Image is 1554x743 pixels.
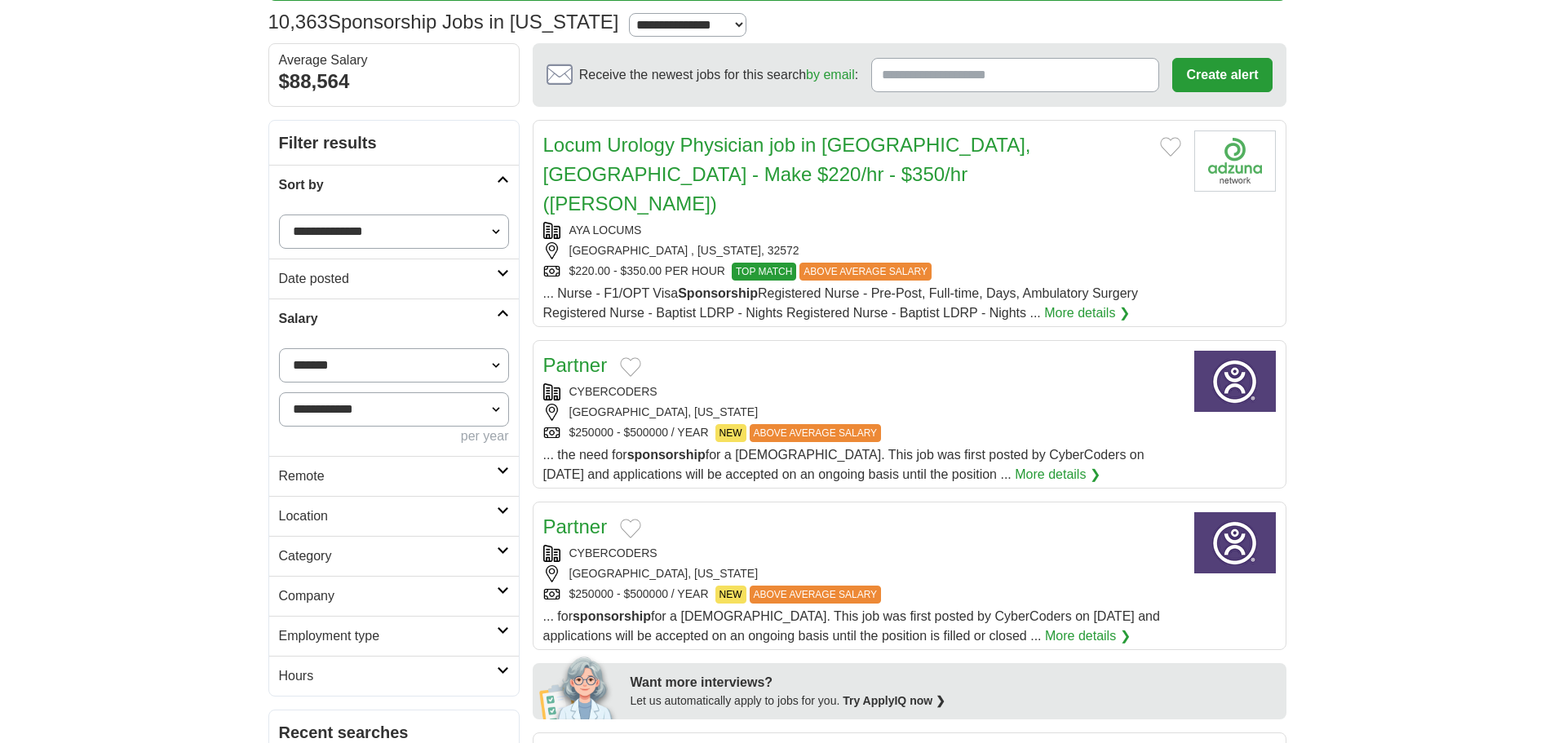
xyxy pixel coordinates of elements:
a: Hours [269,656,519,696]
button: Add to favorite jobs [1160,137,1181,157]
div: $220.00 - $350.00 PER HOUR [543,263,1181,281]
a: Salary [269,299,519,338]
div: AYA LOCUMS [543,222,1181,239]
h2: Date posted [279,269,497,289]
h2: Company [279,586,497,606]
a: Employment type [269,616,519,656]
span: ... the need for for a [DEMOGRAPHIC_DATA]. This job was first posted by CyberCoders on [DATE] and... [543,448,1144,481]
h2: Remote [279,467,497,486]
a: Partner [543,354,608,376]
strong: sponsorship [627,448,706,462]
div: Average Salary [279,54,509,67]
div: Want more interviews? [631,673,1277,692]
a: Remote [269,456,519,496]
a: Location [269,496,519,536]
span: ABOVE AVERAGE SALARY [799,263,932,281]
a: More details ❯ [1015,465,1100,484]
div: Let us automatically apply to jobs for you. [631,692,1277,710]
h2: Salary [279,309,497,329]
a: More details ❯ [1045,626,1131,646]
span: ABOVE AVERAGE SALARY [750,586,882,604]
strong: sponsorship [573,609,651,623]
strong: Sponsorship [678,286,758,300]
h2: Hours [279,666,497,686]
div: $88,564 [279,67,509,96]
button: Add to favorite jobs [620,357,641,377]
a: by email [806,68,855,82]
a: Partner [543,515,608,537]
img: CyberCoders logo [1194,512,1276,573]
div: $250000 - $500000 / YEAR [543,424,1181,442]
a: CYBERCODERS [569,385,657,398]
a: Company [269,576,519,616]
span: Receive the newest jobs for this search : [579,65,858,85]
a: Sort by [269,165,519,205]
span: ... Nurse - F1/OPT Visa Registered Nurse - Pre-Post, Full-time, Days, Ambulatory Surgery Register... [543,286,1138,320]
div: [GEOGRAPHIC_DATA], [US_STATE] [543,404,1181,421]
span: ... for for a [DEMOGRAPHIC_DATA]. This job was first posted by CyberCoders on [DATE] and applicat... [543,609,1160,643]
h2: Filter results [269,121,519,165]
span: TOP MATCH [732,263,796,281]
button: Add to favorite jobs [620,519,641,538]
span: NEW [715,424,746,442]
a: CYBERCODERS [569,546,657,559]
span: ABOVE AVERAGE SALARY [750,424,882,442]
img: apply-iq-scientist.png [539,654,618,719]
h1: Sponsorship Jobs in [US_STATE] [268,11,619,33]
a: More details ❯ [1044,303,1130,323]
h2: Location [279,506,497,526]
a: Locum Urology Physician job in [GEOGRAPHIC_DATA], [GEOGRAPHIC_DATA] - Make $220/hr - $350/hr ([PE... [543,134,1031,214]
a: Category [269,536,519,576]
h2: Employment type [279,626,497,646]
div: $250000 - $500000 / YEAR [543,586,1181,604]
a: Try ApplyIQ now ❯ [843,694,945,707]
img: Company logo [1194,130,1276,192]
span: 10,363 [268,7,328,37]
img: CyberCoders logo [1194,351,1276,412]
div: [GEOGRAPHIC_DATA] , [US_STATE], 32572 [543,242,1181,259]
h2: Sort by [279,175,497,195]
div: per year [279,427,509,446]
span: NEW [715,586,746,604]
button: Create alert [1172,58,1272,92]
div: [GEOGRAPHIC_DATA], [US_STATE] [543,565,1181,582]
a: Date posted [269,259,519,299]
h2: Category [279,546,497,566]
